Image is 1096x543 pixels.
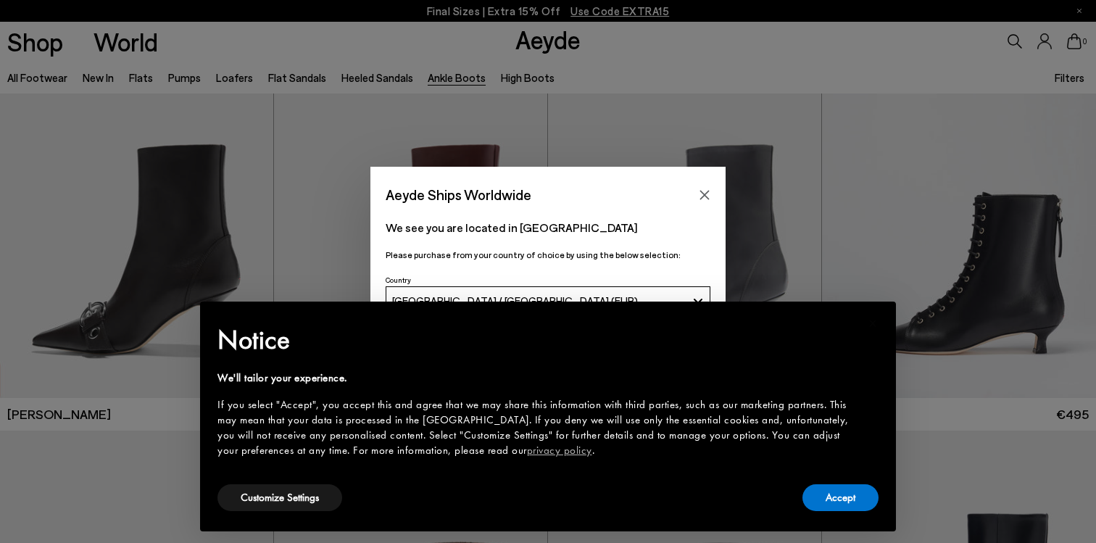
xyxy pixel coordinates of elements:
button: Accept [802,484,879,511]
span: × [868,312,878,334]
a: privacy policy [527,443,592,457]
button: Customize Settings [217,484,342,511]
button: Close this notice [855,306,890,341]
p: We see you are located in [GEOGRAPHIC_DATA] [386,219,710,236]
h2: Notice [217,321,855,359]
div: If you select "Accept", you accept this and agree that we may share this information with third p... [217,397,855,458]
span: Country [386,275,411,284]
p: Please purchase from your country of choice by using the below selection: [386,248,710,262]
button: Close [694,184,715,206]
span: Aeyde Ships Worldwide [386,182,531,207]
div: We'll tailor your experience. [217,370,855,386]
